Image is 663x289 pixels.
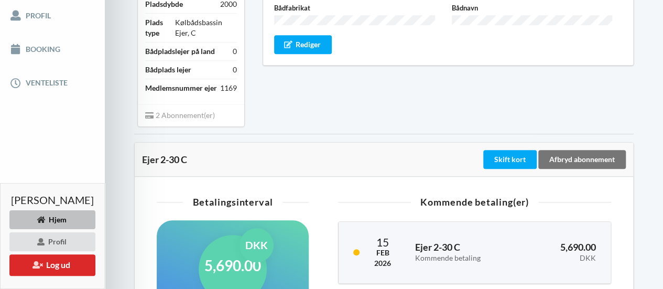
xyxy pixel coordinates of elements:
[374,237,391,248] div: 15
[142,154,481,165] div: Ejer 2-30 C
[204,256,261,275] h1: 5,690.00
[374,258,391,269] div: 2026
[338,197,611,207] div: Kommende betaling(er)
[220,83,237,93] div: 1169
[9,254,95,276] button: Log ud
[233,46,237,57] div: 0
[274,3,444,13] label: Bådfabrikat
[145,65,191,75] div: Bådplads lejer
[528,241,596,262] h3: 5,690.00
[452,3,622,13] label: Bådnavn
[528,254,596,263] div: DKK
[175,17,237,38] div: Kølbådsbassin Ejer, C
[538,150,626,169] div: Afbryd abonnement
[145,46,215,57] div: Bådpladslejer på land
[145,111,215,120] span: 2 Abonnement(er)
[11,195,94,205] span: [PERSON_NAME]
[483,150,537,169] div: Skift kort
[9,232,95,251] div: Profil
[374,248,391,258] div: Feb
[415,241,513,262] h3: Ejer 2-30 C
[145,83,217,93] div: Medlemsnummer ejer
[157,197,309,207] div: Betalingsinterval
[274,35,332,54] div: Rediger
[9,210,95,229] div: Hjem
[233,65,237,75] div: 0
[145,17,175,38] div: Plads type
[240,228,274,262] div: DKK
[415,254,513,263] div: Kommende betaling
